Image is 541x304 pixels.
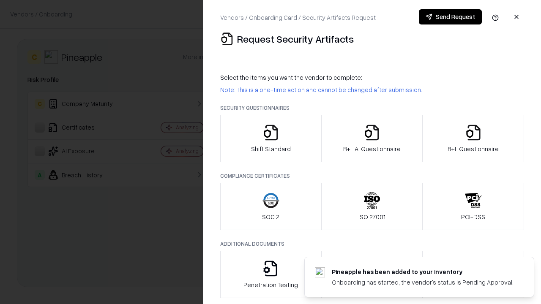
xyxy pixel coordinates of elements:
button: B+L Questionnaire [422,115,524,162]
p: B+L AI Questionnaire [343,144,401,153]
div: Onboarding has started, the vendor's status is Pending Approval. [332,278,514,287]
button: B+L AI Questionnaire [321,115,423,162]
p: Compliance Certificates [220,172,524,179]
button: ISO 27001 [321,183,423,230]
p: Additional Documents [220,240,524,247]
p: B+L Questionnaire [448,144,499,153]
p: ISO 27001 [358,212,385,221]
p: PCI-DSS [461,212,485,221]
button: Penetration Testing [220,251,322,298]
div: Pineapple has been added to your inventory [332,267,514,276]
p: Vendors / Onboarding Card / Security Artifacts Request [220,13,376,22]
p: Note: This is a one-time action and cannot be changed after submission. [220,85,524,94]
button: PCI-DSS [422,183,524,230]
img: pineappleenergy.com [315,267,325,277]
p: Penetration Testing [243,280,298,289]
p: Shift Standard [251,144,291,153]
p: Request Security Artifacts [237,32,354,46]
p: SOC 2 [262,212,279,221]
button: Send Request [419,9,482,24]
button: Shift Standard [220,115,322,162]
p: Security Questionnaires [220,104,524,111]
button: SOC 2 [220,183,322,230]
button: Data Processing Agreement [422,251,524,298]
p: Select the items you want the vendor to complete: [220,73,524,82]
button: Privacy Policy [321,251,423,298]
